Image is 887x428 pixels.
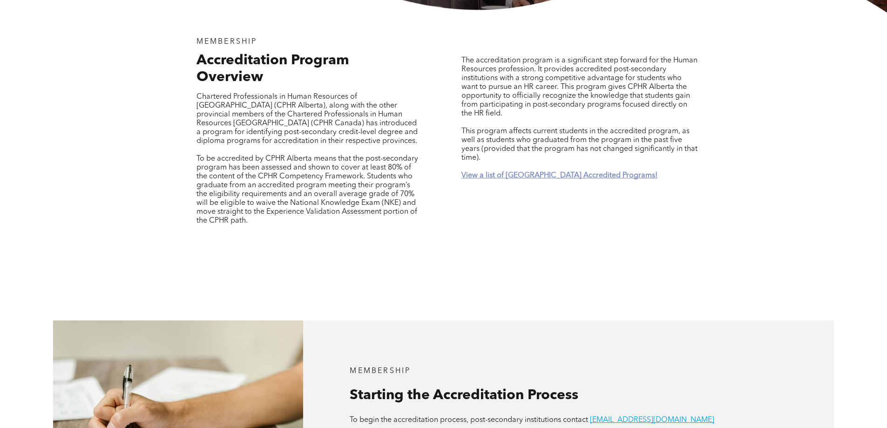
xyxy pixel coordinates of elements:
[196,38,257,46] span: MEMBERSHIP
[350,367,411,375] span: MEMBERSHIP
[461,128,697,162] span: This program affects current students in the accredited program, as well as students who graduate...
[196,54,349,84] span: Accreditation Program Overview
[196,93,418,145] span: Chartered Professionals in Human Resources of [GEOGRAPHIC_DATA] (CPHR Alberta), along with the ot...
[350,416,588,424] span: To begin the accreditation process, post-secondary institutions contact
[196,155,418,224] span: To be accredited by CPHR Alberta means that the post-secondary program has been assessed and show...
[350,388,578,402] span: Starting the Accreditation Process
[461,57,697,117] span: The accreditation program is a significant step forward for the Human Resources profession. It pr...
[590,416,714,424] a: [EMAIL_ADDRESS][DOMAIN_NAME]
[461,172,657,179] a: View a list of [GEOGRAPHIC_DATA] Accredited Programs!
